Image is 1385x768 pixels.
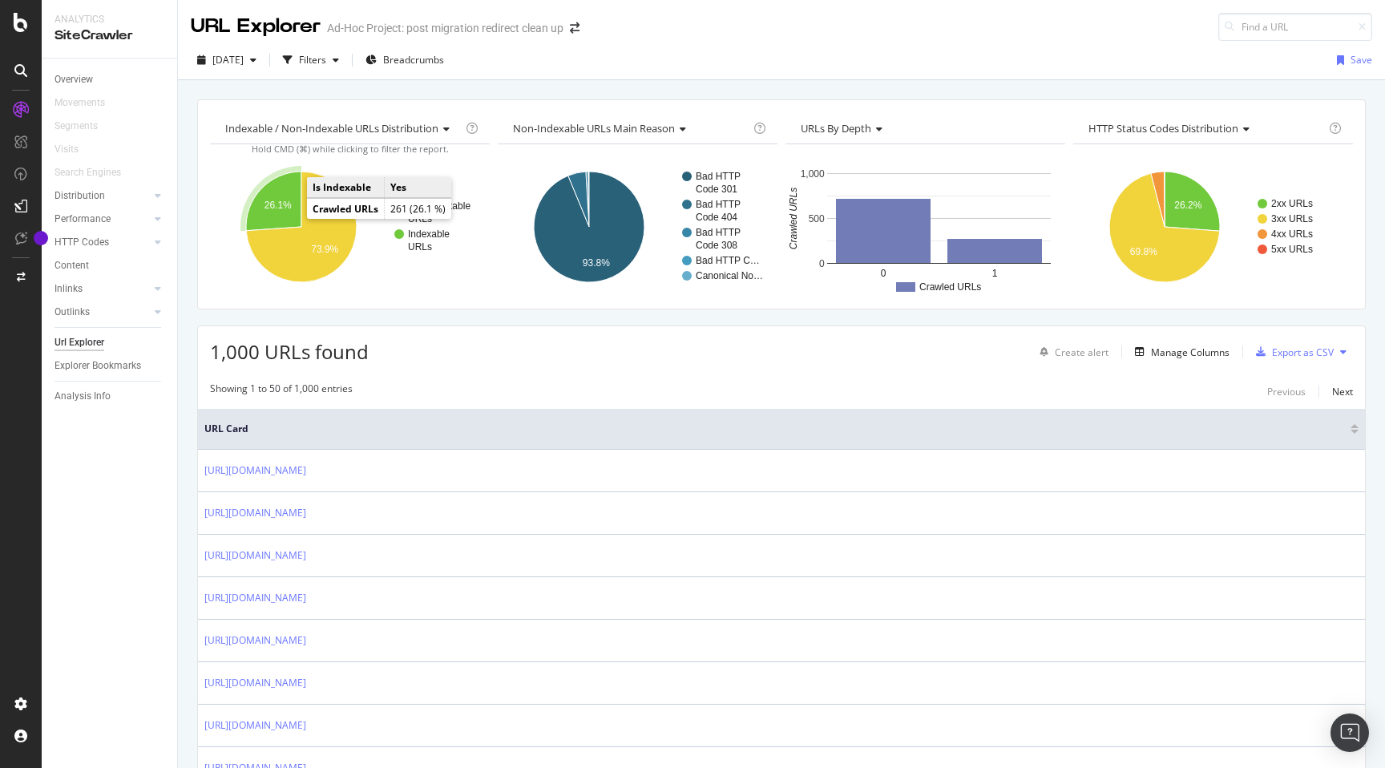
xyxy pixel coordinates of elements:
[191,47,263,73] button: [DATE]
[204,548,306,564] a: [URL][DOMAIN_NAME]
[696,270,763,281] text: Canonical No…
[1351,53,1372,67] div: Save
[191,13,321,40] div: URL Explorer
[1332,382,1353,401] button: Next
[1267,385,1306,398] div: Previous
[55,304,150,321] a: Outlinks
[1129,342,1230,362] button: Manage Columns
[385,199,452,220] td: 261 (26.1 %)
[55,164,121,181] div: Search Engines
[359,47,450,73] button: Breadcrumbs
[696,227,741,238] text: Bad HTTP
[408,213,432,224] text: URLs
[55,358,141,374] div: Explorer Bookmarks
[55,334,104,351] div: Url Explorer
[819,258,825,269] text: 0
[55,188,105,204] div: Distribution
[1250,339,1334,365] button: Export as CSV
[225,121,438,135] span: Indexable / Non-Indexable URLs distribution
[55,95,105,111] div: Movements
[55,281,83,297] div: Inlinks
[204,717,306,734] a: [URL][DOMAIN_NAME]
[1174,200,1201,211] text: 26.2%
[1055,346,1108,359] div: Create alert
[299,53,326,67] div: Filters
[696,255,760,266] text: Bad HTTP C…
[55,95,121,111] a: Movements
[696,199,741,210] text: Bad HTTP
[1267,382,1306,401] button: Previous
[55,141,79,158] div: Visits
[212,53,244,67] span: 2025 Sep. 5th
[222,115,462,141] h4: Indexable / Non-Indexable URLs Distribution
[55,211,150,228] a: Performance
[696,240,737,251] text: Code 308
[55,334,166,351] a: Url Explorer
[55,13,164,26] div: Analytics
[1130,246,1157,257] text: 69.8%
[385,177,452,198] td: Yes
[696,171,741,182] text: Bad HTTP
[327,20,563,36] div: Ad-Hoc Project: post migration redirect clean up
[55,118,114,135] a: Segments
[55,164,137,181] a: Search Engines
[1332,385,1353,398] div: Next
[788,188,799,249] text: Crawled URLs
[55,257,166,274] a: Content
[204,505,306,521] a: [URL][DOMAIN_NAME]
[55,281,150,297] a: Inlinks
[55,188,150,204] a: Distribution
[55,71,166,88] a: Overview
[510,115,750,141] h4: Non-Indexable URLs Main Reason
[797,115,1051,141] h4: URLs by Depth
[1085,115,1326,141] h4: HTTP Status Codes Distribution
[55,388,111,405] div: Analysis Info
[498,157,777,297] div: A chart.
[1330,713,1369,752] div: Open Intercom Messenger
[307,199,385,220] td: Crawled URLs
[55,71,93,88] div: Overview
[210,382,353,401] div: Showing 1 to 50 of 1,000 entries
[408,228,450,240] text: Indexable
[55,257,89,274] div: Content
[919,281,981,293] text: Crawled URLs
[1073,157,1353,297] svg: A chart.
[881,268,886,279] text: 0
[210,338,369,365] span: 1,000 URLs found
[210,157,490,297] div: A chart.
[785,157,1065,297] svg: A chart.
[311,244,338,255] text: 73.9%
[570,22,579,34] div: arrow-right-arrow-left
[204,422,1347,436] span: URL Card
[1271,228,1313,240] text: 4xx URLs
[204,590,306,606] a: [URL][DOMAIN_NAME]
[55,211,111,228] div: Performance
[204,463,306,479] a: [URL][DOMAIN_NAME]
[1271,198,1313,209] text: 2xx URLs
[1271,244,1313,255] text: 5xx URLs
[1272,346,1334,359] div: Export as CSV
[55,358,166,374] a: Explorer Bookmarks
[204,633,306,649] a: [URL][DOMAIN_NAME]
[1033,339,1108,365] button: Create alert
[1088,121,1238,135] span: HTTP Status Codes Distribution
[408,241,432,253] text: URLs
[55,304,90,321] div: Outlinks
[55,234,109,251] div: HTTP Codes
[1330,47,1372,73] button: Save
[55,118,98,135] div: Segments
[277,47,345,73] button: Filters
[252,143,449,155] span: Hold CMD (⌘) while clicking to filter the report.
[55,388,166,405] a: Analysis Info
[801,168,825,180] text: 1,000
[696,184,737,195] text: Code 301
[696,212,737,223] text: Code 404
[55,26,164,45] div: SiteCrawler
[992,268,998,279] text: 1
[264,200,292,211] text: 26.1%
[1151,346,1230,359] div: Manage Columns
[204,675,306,691] a: [URL][DOMAIN_NAME]
[801,121,871,135] span: URLs by Depth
